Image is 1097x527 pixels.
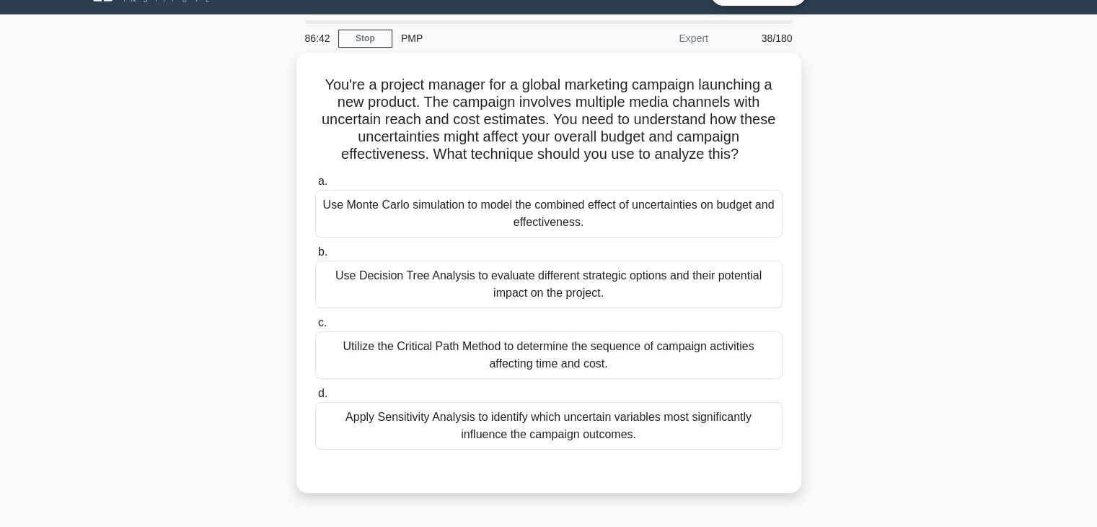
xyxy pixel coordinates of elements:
div: Use Decision Tree Analysis to evaluate different strategic options and their potential impact on ... [315,261,783,308]
div: Apply Sensitivity Analysis to identify which uncertain variables most significantly influence the... [315,402,783,450]
a: Stop [338,30,392,48]
span: d. [318,387,327,399]
div: 38/180 [717,24,801,53]
div: 86:42 [296,24,338,53]
span: c. [318,316,327,328]
h5: You're a project manager for a global marketing campaign launching a new product. The campaign in... [314,76,784,164]
div: PMP [392,24,591,53]
span: a. [318,175,327,187]
span: b. [318,245,327,258]
div: Use Monte Carlo simulation to model the combined effect of uncertainties on budget and effectiven... [315,190,783,238]
div: Expert [591,24,717,53]
div: Utilize the Critical Path Method to determine the sequence of campaign activities affecting time ... [315,331,783,379]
